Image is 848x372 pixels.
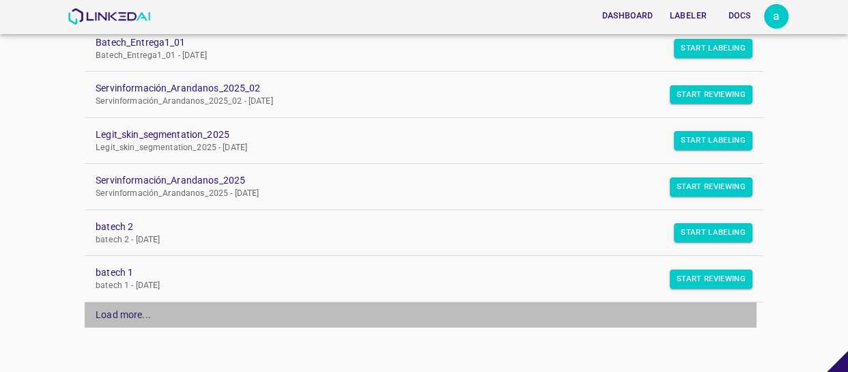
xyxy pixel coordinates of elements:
a: Servinformación_Arandanos_2025 [96,173,731,188]
a: batech 2 [96,220,731,234]
p: Legit_skin_segmentation_2025 - [DATE] [96,142,731,154]
a: Servinformación_Arandanos_2025_02 [96,81,731,96]
div: a [764,4,789,29]
div: Load more... [96,308,151,322]
button: Start Reviewing [670,177,752,197]
button: Start Labeling [674,39,752,58]
button: Start Reviewing [670,270,752,289]
p: Batech_Entrega1_01 - [DATE] [96,50,731,62]
button: Start Labeling [674,131,752,150]
a: batech 1 [96,266,731,280]
a: Dashboard [593,2,661,30]
button: Dashboard [596,5,658,27]
button: Open settings [764,4,789,29]
button: Labeler [664,5,712,27]
p: batech 1 - [DATE] [96,280,731,292]
button: Start Labeling [674,223,752,242]
button: Docs [718,5,761,27]
img: LinkedAI [68,8,150,25]
p: Servinformación_Arandanos_2025_02 - [DATE] [96,96,731,108]
a: Legit_skin_segmentation_2025 [96,128,731,142]
a: Batech_Entrega1_01 [96,35,731,50]
p: batech 2 - [DATE] [96,234,731,246]
div: Load more... [85,302,763,328]
a: Labeler [662,2,715,30]
p: Servinformación_Arandanos_2025 - [DATE] [96,188,731,200]
button: Start Reviewing [670,85,752,104]
a: Docs [715,2,764,30]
